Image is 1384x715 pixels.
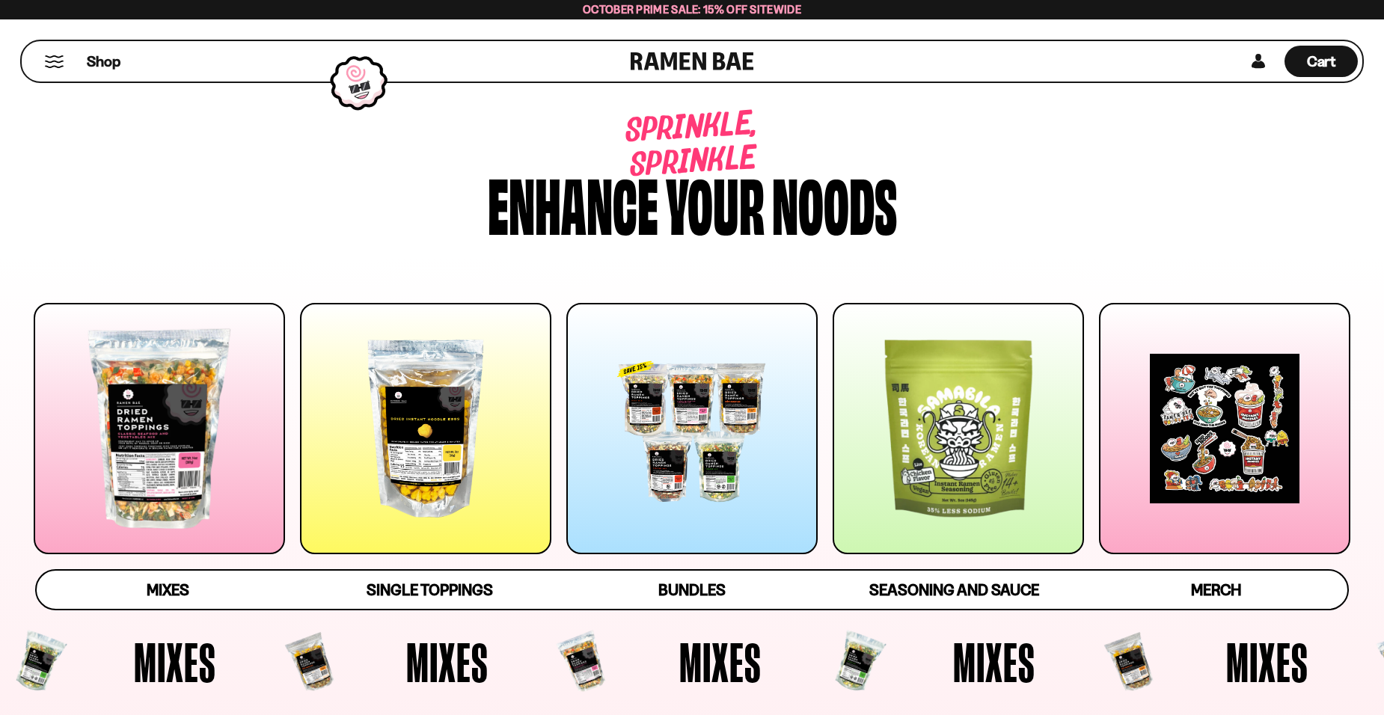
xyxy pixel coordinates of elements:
div: Cart [1285,41,1358,82]
span: Mixes [134,634,216,690]
a: Merch [1086,571,1347,609]
span: Merch [1191,580,1241,599]
span: Mixes [1226,634,1308,690]
span: Mixes [679,634,762,690]
a: Single Toppings [298,571,560,609]
span: Cart [1307,52,1336,70]
div: noods [772,167,897,238]
span: Bundles [658,580,726,599]
a: Mixes [37,571,298,609]
span: Seasoning and Sauce [869,580,1039,599]
a: Shop [87,46,120,77]
div: your [666,167,765,238]
button: Mobile Menu Trigger [44,55,64,68]
span: Mixes [147,580,189,599]
span: Single Toppings [367,580,493,599]
a: Seasoning and Sauce [823,571,1085,609]
span: Mixes [953,634,1035,690]
span: Mixes [406,634,489,690]
a: Bundles [561,571,823,609]
span: October Prime Sale: 15% off Sitewide [583,2,801,16]
div: Enhance [488,167,658,238]
span: Shop [87,52,120,72]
